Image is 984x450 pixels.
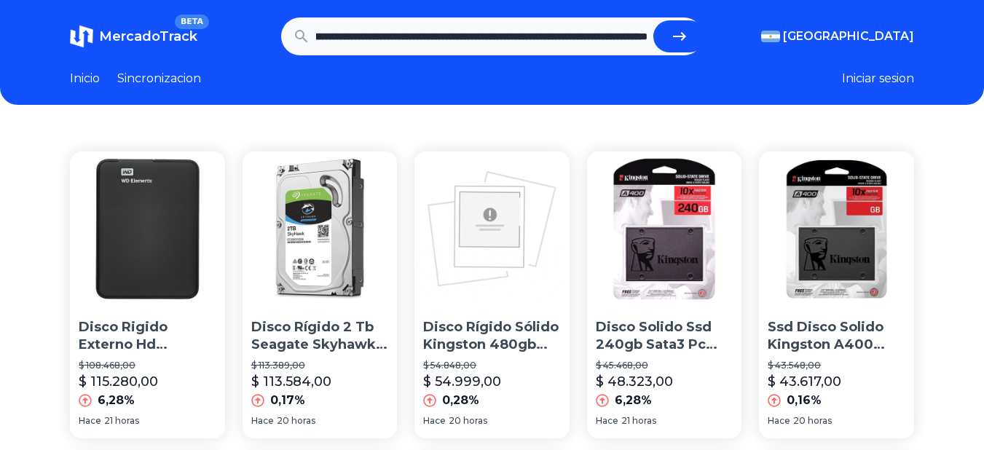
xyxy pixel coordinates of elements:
[596,415,618,427] span: Hace
[587,151,742,438] a: Disco Solido Ssd 240gb Sata3 Pc Notebook MacDisco Solido Ssd 240gb Sata3 Pc Notebook Mac$ 45.468,...
[79,318,216,355] p: Disco Rigido Externo Hd Western Digital 1tb Usb 3.0 Win/mac
[787,392,822,409] p: 0,16%
[423,360,561,371] p: $ 54.848,00
[423,371,501,392] p: $ 54.999,00
[79,360,216,371] p: $ 108.468,00
[251,415,274,427] span: Hace
[442,392,479,409] p: 0,28%
[615,392,652,409] p: 6,28%
[414,151,570,307] img: Disco Rígido Sólido Kingston 480gb Ssd Now A400 Sata3 2.5
[761,31,780,42] img: Argentina
[251,371,331,392] p: $ 113.584,00
[783,28,914,45] span: [GEOGRAPHIC_DATA]
[596,318,733,355] p: Disco Solido Ssd 240gb Sata3 Pc Notebook Mac
[117,70,201,87] a: Sincronizacion
[423,415,446,427] span: Hace
[243,151,398,307] img: Disco Rígido 2 Tb Seagate Skyhawk Simil Purple Wd Dvr Cct
[759,151,914,307] img: Ssd Disco Solido Kingston A400 240gb Sata 3 Simil Uv400
[768,415,790,427] span: Hace
[70,70,100,87] a: Inicio
[793,415,832,427] span: 20 horas
[175,15,209,29] span: BETA
[251,318,389,355] p: Disco Rígido 2 Tb Seagate Skyhawk Simil Purple Wd Dvr Cct
[596,371,673,392] p: $ 48.323,00
[768,360,905,371] p: $ 43.548,00
[621,415,656,427] span: 21 horas
[449,415,487,427] span: 20 horas
[768,318,905,355] p: Ssd Disco Solido Kingston A400 240gb Sata 3 Simil Uv400
[79,415,101,427] span: Hace
[759,151,914,438] a: Ssd Disco Solido Kingston A400 240gb Sata 3 Simil Uv400Ssd Disco Solido Kingston A400 240gb Sata ...
[270,392,305,409] p: 0,17%
[251,360,389,371] p: $ 113.389,00
[79,371,158,392] p: $ 115.280,00
[70,25,197,48] a: MercadoTrackBETA
[842,70,914,87] button: Iniciar sesion
[99,28,197,44] span: MercadoTrack
[761,28,914,45] button: [GEOGRAPHIC_DATA]
[98,392,135,409] p: 6,28%
[104,415,139,427] span: 21 horas
[277,415,315,427] span: 20 horas
[423,318,561,355] p: Disco Rígido Sólido Kingston 480gb Ssd Now A400 Sata3 2.5
[768,371,841,392] p: $ 43.617,00
[70,151,225,438] a: Disco Rigido Externo Hd Western Digital 1tb Usb 3.0 Win/macDisco Rigido Externo Hd Western Digita...
[596,360,733,371] p: $ 45.468,00
[70,25,93,48] img: MercadoTrack
[243,151,398,438] a: Disco Rígido 2 Tb Seagate Skyhawk Simil Purple Wd Dvr CctDisco Rígido 2 Tb Seagate Skyhawk Simil ...
[70,151,225,307] img: Disco Rigido Externo Hd Western Digital 1tb Usb 3.0 Win/mac
[587,151,742,307] img: Disco Solido Ssd 240gb Sata3 Pc Notebook Mac
[414,151,570,438] a: Disco Rígido Sólido Kingston 480gb Ssd Now A400 Sata3 2.5Disco Rígido Sólido Kingston 480gb Ssd N...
